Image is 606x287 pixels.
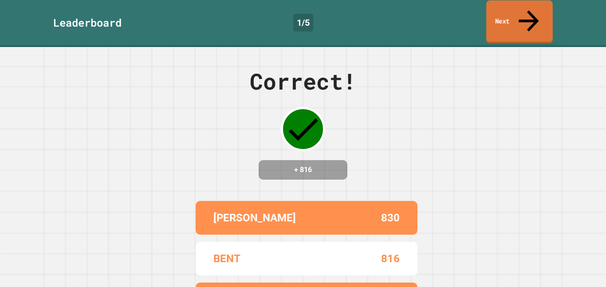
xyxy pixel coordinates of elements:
p: 830 [381,210,400,226]
p: 816 [381,251,400,267]
p: [PERSON_NAME] [213,210,296,226]
div: 1 / 5 [293,14,313,31]
a: Next [486,0,553,43]
p: BENT [213,251,240,267]
div: Leaderboard [53,15,122,31]
div: Correct! [250,65,356,98]
h4: + 816 [268,165,338,175]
